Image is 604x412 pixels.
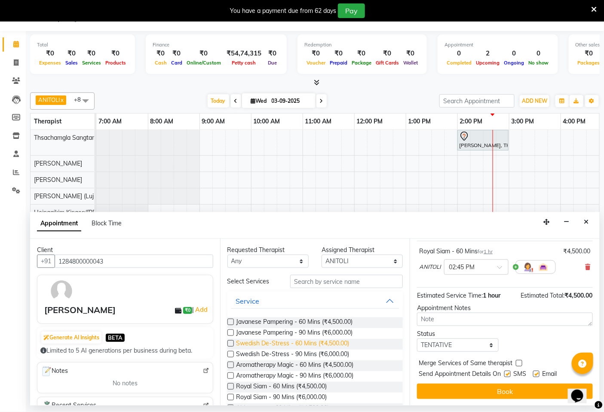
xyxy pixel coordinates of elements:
[406,115,433,128] a: 1:00 PM
[200,115,227,128] a: 9:00 AM
[236,360,354,371] span: Aromatherapy Magic - 60 Mins (₹4,500.00)
[509,115,537,128] a: 3:00 PM
[103,49,128,58] div: ₹0
[184,49,223,58] div: ₹0
[328,49,350,58] div: ₹0
[80,49,103,58] div: ₹0
[322,246,403,255] div: Assigned Therapist
[374,49,401,58] div: ₹0
[484,249,493,255] span: 1 hr
[74,96,87,103] span: +8
[236,317,353,328] span: Javanese Pampering - 60 Mins (₹4,500.00)
[63,49,80,58] div: ₹0
[230,6,336,15] div: You have a payment due from 62 days
[328,60,350,66] span: Prepaid
[419,247,493,256] div: Royal Siam - 60 Mins
[338,3,365,18] button: Pay
[236,371,354,382] span: Aromatherapy Magic - 90 Mins (₹6,000.00)
[236,350,350,360] span: Swedish De-Stress - 90 Mins (₹6,000.00)
[445,41,551,49] div: Appointment
[474,49,502,58] div: 2
[153,60,169,66] span: Cash
[34,134,122,141] span: Thsachamgla Sangtam (Achum)
[92,219,122,227] span: Block Time
[208,94,229,108] span: Today
[304,41,420,49] div: Redemption
[251,115,282,128] a: 10:00 AM
[41,366,68,377] span: Notes
[445,49,474,58] div: 0
[236,382,327,393] span: Royal Siam - 60 Mins (₹4,500.00)
[34,209,137,216] span: Hoingaikim Kipgen([PERSON_NAME])
[350,49,374,58] div: ₹0
[521,292,565,299] span: Estimated Total:
[37,246,213,255] div: Client
[34,192,100,200] span: [PERSON_NAME] (Lujik)
[266,60,279,66] span: Due
[439,94,515,108] input: Search Appointment
[417,292,483,299] span: Estimated Service Time:
[478,249,493,255] small: for
[538,262,549,272] img: Interior.png
[249,98,269,104] span: Wed
[221,277,284,286] div: Select Services
[60,96,64,103] a: x
[564,247,591,256] div: ₹4,500.00
[153,49,169,58] div: ₹0
[419,263,441,271] span: ANITOLI
[417,304,593,313] div: Appointment Notes
[265,49,280,58] div: ₹0
[37,60,63,66] span: Expenses
[63,60,80,66] span: Sales
[568,378,595,403] iframe: chat widget
[513,369,526,380] span: SMS
[96,115,124,128] a: 7:00 AM
[269,95,312,108] input: 2025-09-03
[290,275,403,288] input: Search by service name
[474,60,502,66] span: Upcoming
[350,60,374,66] span: Package
[374,60,401,66] span: Gift Cards
[526,60,551,66] span: No show
[169,60,184,66] span: Card
[419,369,501,380] span: Send Appointment Details On
[49,279,74,304] img: avatar
[223,49,265,58] div: ₹54,74,315
[303,115,334,128] a: 11:00 AM
[106,334,125,342] span: BETA
[576,49,602,58] div: ₹0
[230,60,258,66] span: Petty cash
[153,41,280,49] div: Finance
[419,359,512,369] span: Merge Services of Same therapist
[542,369,557,380] span: Email
[417,384,593,399] button: Book
[526,49,551,58] div: 0
[236,328,353,339] span: Javanese Pampering - 90 Mins (₹6,000.00)
[37,255,55,268] button: +91
[236,393,327,403] span: Royal Siam - 90 Mins (₹6,000.00)
[502,60,526,66] span: Ongoing
[355,115,385,128] a: 12:00 PM
[231,293,400,309] button: Service
[417,329,498,338] div: Status
[194,304,209,315] a: Add
[304,60,328,66] span: Voucher
[148,115,176,128] a: 8:00 AM
[169,49,184,58] div: ₹0
[41,401,96,411] span: Recent Services
[520,95,549,107] button: ADD NEW
[580,215,593,229] button: Close
[37,49,63,58] div: ₹0
[458,115,485,128] a: 2:00 PM
[458,131,508,149] div: [PERSON_NAME], TK02, 02:00 PM-03:00 PM, Fusion Therapy - 60 Mins
[80,60,103,66] span: Services
[483,292,500,299] span: 1 hour
[44,304,116,317] div: [PERSON_NAME]
[565,292,593,299] span: ₹4,500.00
[236,296,260,306] div: Service
[38,96,60,103] span: ANITOLI
[576,60,602,66] span: Packages
[184,60,223,66] span: Online/Custom
[40,346,210,355] div: Limited to 5 AI generations per business during beta.
[103,60,128,66] span: Products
